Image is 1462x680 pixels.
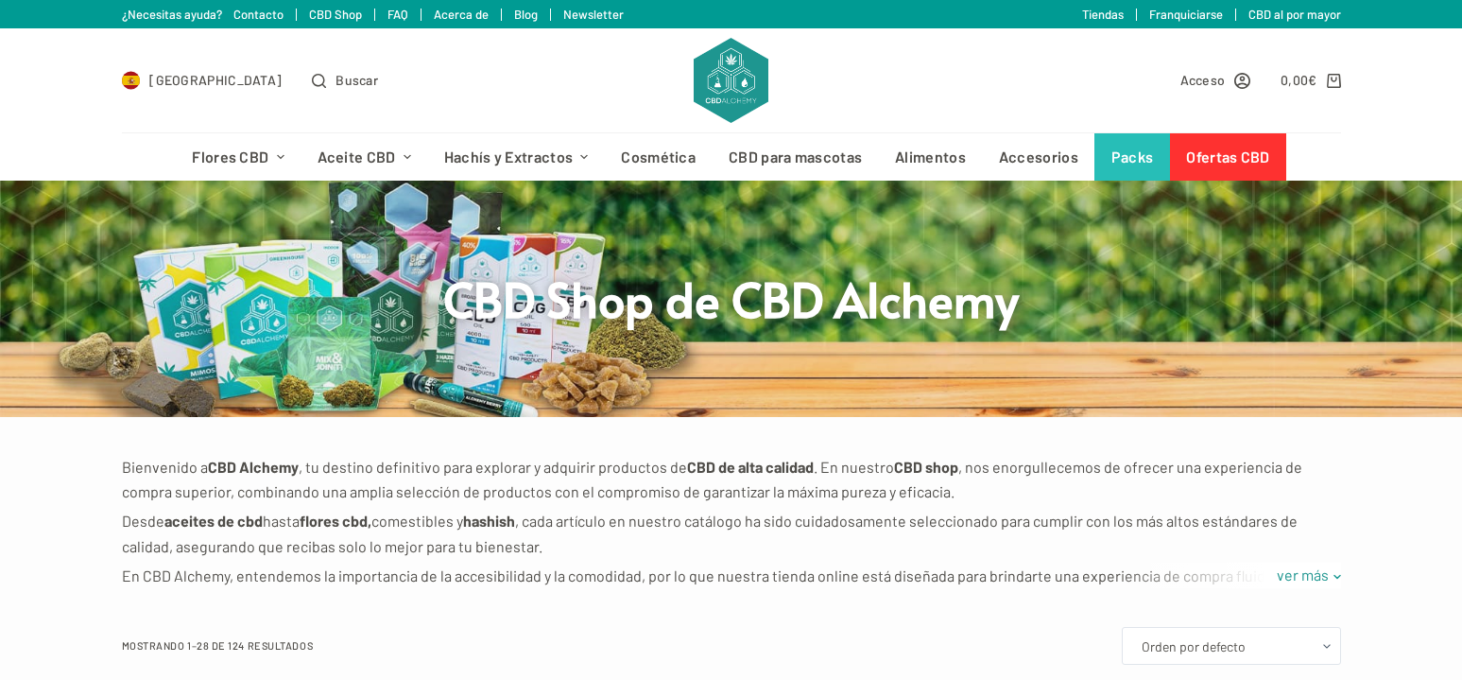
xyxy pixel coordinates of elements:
[335,69,378,91] span: Buscar
[434,7,489,22] a: Acerca de
[1281,72,1317,88] bdi: 0,00
[1082,7,1124,22] a: Tiendas
[122,564,1341,614] p: En CBD Alchemy, entendemos la importancia de la accesibilidad y la comodidad, por lo que nuestra ...
[122,509,1341,559] p: Desde hasta comestibles y , cada artículo en nuestro catálogo ha sido cuidadosamente seleccionado...
[879,133,983,181] a: Alimentos
[463,512,515,530] strong: hashish
[1122,627,1341,665] select: Pedido de la tienda
[427,133,605,181] a: Hachís y Extractos
[122,71,141,90] img: ES Flag
[164,512,263,530] strong: aceites de cbd
[176,133,1286,181] nav: Menú de cabecera
[176,133,301,181] a: Flores CBD
[694,38,767,123] img: CBD Alchemy
[122,7,284,22] a: ¿Necesitas ayuda? Contacto
[1149,7,1223,22] a: Franquiciarse
[894,458,958,476] strong: CBD shop
[301,133,427,181] a: Aceite CBD
[122,637,314,654] p: Mostrando 1–28 de 124 resultados
[208,458,299,476] strong: CBD Alchemy
[122,69,283,91] a: Select Country
[514,7,538,22] a: Blog
[1248,7,1341,22] a: CBD al por mayor
[1264,563,1341,587] a: ver más
[1308,72,1316,88] span: €
[1094,133,1170,181] a: Packs
[605,133,713,181] a: Cosmética
[1170,133,1286,181] a: Ofertas CBD
[1281,69,1340,91] a: Carro de compra
[982,133,1094,181] a: Accesorios
[377,268,1086,329] h1: CBD Shop de CBD Alchemy
[387,7,408,22] a: FAQ
[1180,69,1226,91] span: Acceso
[300,512,371,530] strong: flores cbd,
[1180,69,1251,91] a: Acceso
[563,7,624,22] a: Newsletter
[312,69,378,91] button: Abrir formulario de búsqueda
[309,7,362,22] a: CBD Shop
[713,133,879,181] a: CBD para mascotas
[122,455,1341,505] p: Bienvenido a , tu destino definitivo para explorar y adquirir productos de . En nuestro , nos eno...
[149,69,282,91] span: [GEOGRAPHIC_DATA]
[687,458,814,476] strong: CBD de alta calidad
